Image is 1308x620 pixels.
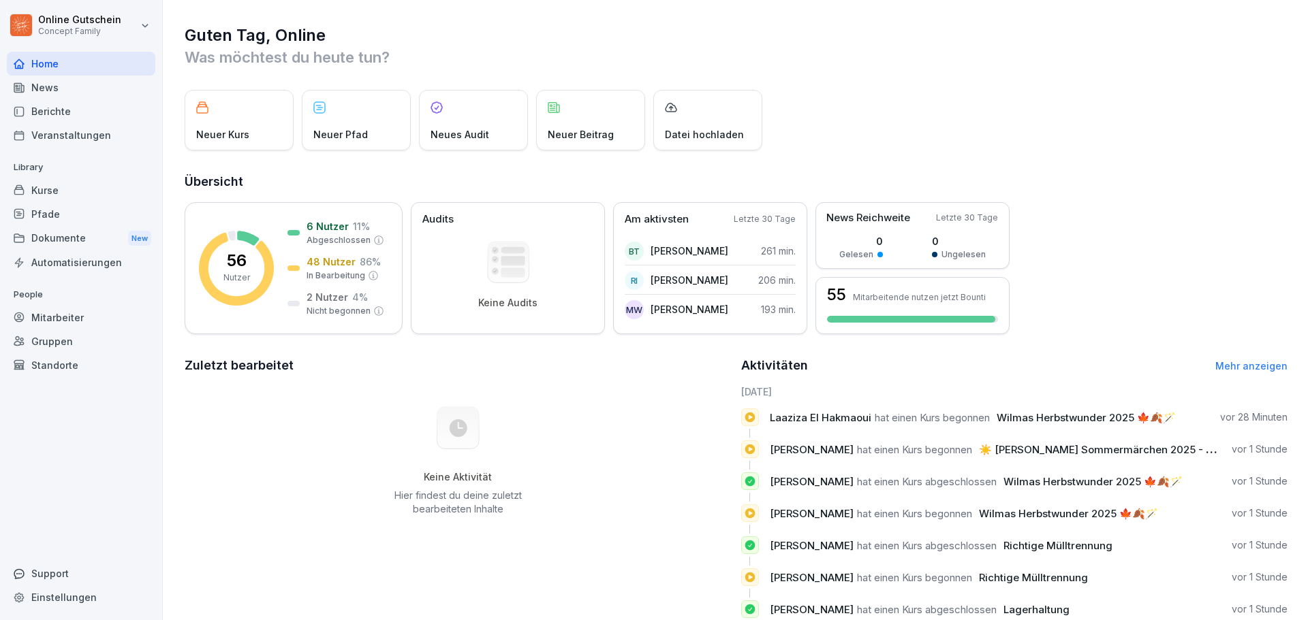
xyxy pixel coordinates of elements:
span: hat einen Kurs begonnen [857,507,972,520]
p: 0 [839,234,883,248]
a: DokumenteNew [7,226,155,251]
p: 6 Nutzer [307,219,349,233]
span: [PERSON_NAME] [770,603,854,616]
p: Library [7,157,155,178]
span: hat einen Kurs begonnen [857,443,972,456]
p: Letzte 30 Tage [734,213,796,225]
p: 4 % [352,290,368,304]
span: hat einen Kurs abgeschlossen [857,539,997,552]
a: Pfade [7,202,155,226]
span: [PERSON_NAME] [770,571,854,584]
span: hat einen Kurs begonnen [857,571,972,584]
a: Veranstaltungen [7,123,155,147]
a: Kurse [7,178,155,202]
span: ☀️ [PERSON_NAME] Sommermärchen 2025 - Speisen [979,443,1245,456]
p: Am aktivsten [625,212,689,227]
p: vor 1 Stunde [1232,570,1288,584]
span: Laaziza El Hakmaoui [770,411,871,424]
h6: [DATE] [741,385,1288,399]
p: 0 [932,234,986,248]
p: Was möchtest du heute tun? [185,46,1288,68]
span: Wilmas Herbstwunder 2025 🍁🍂🪄 [1003,475,1183,488]
span: Richtige Mülltrennung [979,571,1088,584]
h2: Zuletzt bearbeitet [185,356,732,375]
span: Richtige Mülltrennung [1003,539,1112,552]
p: vor 1 Stunde [1232,538,1288,552]
a: Mitarbeiter [7,306,155,329]
p: [PERSON_NAME] [651,273,728,287]
p: 193 min. [761,302,796,316]
p: 56 [227,252,247,269]
p: 86 % [360,255,381,269]
div: RI [625,271,644,290]
p: Abgeschlossen [307,234,371,246]
p: Neuer Kurs [196,127,249,142]
span: Wilmas Herbstwunder 2025 🍁🍂🪄 [997,411,1176,424]
a: Automatisierungen [7,250,155,274]
span: Wilmas Herbstwunder 2025 🍁🍂🪄 [979,507,1158,520]
p: Concept Family [38,27,121,36]
p: Hier findest du deine zuletzt bearbeiteten Inhalte [389,489,527,516]
p: Gelesen [839,248,873,261]
p: vor 1 Stunde [1232,474,1288,488]
p: 206 min. [758,273,796,287]
p: Nicht begonnen [307,305,371,317]
p: [PERSON_NAME] [651,244,728,258]
p: Neuer Pfad [313,127,368,142]
h2: Übersicht [185,172,1288,191]
p: vor 1 Stunde [1232,602,1288,616]
p: 2 Nutzer [307,290,348,304]
p: 48 Nutzer [307,255,356,269]
p: Neues Audit [431,127,489,142]
h2: Aktivitäten [741,356,808,375]
div: Support [7,561,155,585]
a: Einstellungen [7,585,155,609]
a: Home [7,52,155,76]
p: Online Gutschein [38,14,121,26]
div: Dokumente [7,226,155,251]
h1: Guten Tag, Online [185,25,1288,46]
span: [PERSON_NAME] [770,475,854,488]
p: People [7,284,155,306]
p: vor 1 Stunde [1232,442,1288,456]
p: Ungelesen [941,248,986,261]
a: Gruppen [7,329,155,353]
h3: 55 [827,287,846,303]
span: hat einen Kurs abgeschlossen [857,475,997,488]
h5: Keine Aktivität [389,471,527,483]
div: MW [625,300,644,319]
p: Letzte 30 Tage [936,212,998,224]
div: Berichte [7,99,155,123]
a: Mehr anzeigen [1215,360,1288,372]
p: Nutzer [223,272,250,284]
span: [PERSON_NAME] [770,507,854,520]
span: [PERSON_NAME] [770,539,854,552]
p: Neuer Beitrag [548,127,614,142]
div: New [128,231,151,246]
p: vor 28 Minuten [1220,410,1288,424]
p: vor 1 Stunde [1232,506,1288,520]
p: Audits [422,212,454,227]
a: News [7,76,155,99]
p: 11 % [353,219,370,233]
a: Standorte [7,353,155,377]
p: 261 min. [761,244,796,258]
p: Keine Audits [478,297,538,309]
p: Mitarbeitende nutzen jetzt Bounti [853,292,986,302]
span: hat einen Kurs begonnen [875,411,990,424]
p: In Bearbeitung [307,270,365,282]
span: hat einen Kurs abgeschlossen [857,603,997,616]
p: Datei hochladen [665,127,744,142]
span: [PERSON_NAME] [770,443,854,456]
div: BT [625,242,644,261]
